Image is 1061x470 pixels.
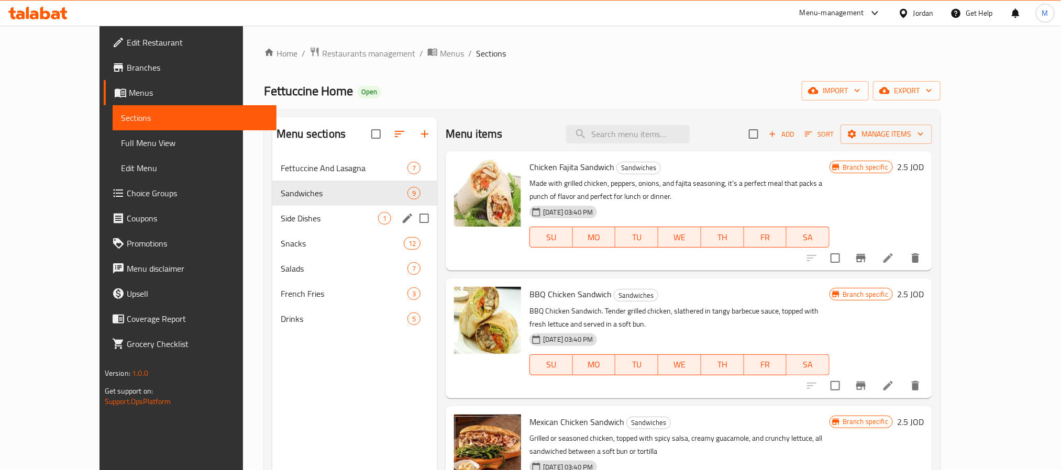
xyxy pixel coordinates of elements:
div: Sandwiches [626,417,671,429]
button: Branch-specific-item [848,373,874,398]
div: items [407,287,421,300]
button: WE [658,354,701,375]
div: Jordan [913,7,934,19]
span: MO [577,357,612,372]
span: Coupons [127,212,268,225]
span: import [810,84,860,97]
button: TU [615,354,658,375]
span: Sections [476,47,506,60]
span: TU [620,357,654,372]
span: Choice Groups [127,187,268,199]
span: 7 [408,163,420,173]
span: Grocery Checklist [127,338,268,350]
h6: 2.5 JOD [897,415,924,429]
p: Made with grilled chicken, peppers, onions, and fajita seasoning, it's a perfect meal that packs ... [529,177,830,203]
a: Promotions [104,231,277,256]
span: SU [534,230,569,245]
h2: Menu sections [277,126,346,142]
button: SA [787,354,830,375]
span: Menus [440,47,464,60]
a: Restaurants management [310,47,415,60]
button: TH [701,354,744,375]
span: Full Menu View [121,137,268,149]
span: Manage items [849,128,924,141]
a: Edit Restaurant [104,30,277,55]
span: TH [705,357,740,372]
span: 1.0.0 [132,366,148,380]
button: SU [529,227,573,248]
button: TU [615,227,658,248]
span: Sections [121,111,268,124]
span: Menus [129,86,268,99]
button: FR [744,227,787,248]
a: Edit menu item [882,252,894,264]
span: Branch specific [838,417,892,427]
img: BBQ Chicken Sandwich [454,287,521,354]
span: Branch specific [838,162,892,172]
div: items [407,187,421,199]
span: Add item [765,126,798,142]
a: Home [264,47,297,60]
span: 12 [404,239,420,249]
button: Manage items [841,125,932,144]
span: Menu disclaimer [127,262,268,275]
button: FR [744,354,787,375]
button: MO [573,227,616,248]
span: Sandwiches [281,187,407,199]
span: Select to update [824,247,846,269]
span: FR [748,230,783,245]
div: items [407,162,421,174]
button: SA [787,227,830,248]
a: Edit Menu [113,155,277,181]
span: Sort items [798,126,841,142]
nav: Menu sections [272,151,437,335]
span: Sort sections [387,121,412,147]
div: Salads [281,262,407,275]
button: MO [573,354,616,375]
li: / [419,47,423,60]
span: SA [791,357,825,372]
a: Support.OpsPlatform [105,395,171,408]
a: Sections [113,105,277,130]
span: SA [791,230,825,245]
span: SU [534,357,569,372]
div: French Fries [281,287,407,300]
div: items [407,262,421,275]
div: Drinks5 [272,306,437,331]
span: Promotions [127,237,268,250]
button: Sort [802,126,836,142]
span: TH [705,230,740,245]
span: Side Dishes [281,212,378,225]
div: Salads7 [272,256,437,281]
li: / [302,47,305,60]
p: BBQ Chicken Sandwich. Tender grilled chicken, slathered in tangy barbecue sauce, topped with fres... [529,305,830,331]
span: Select section [743,123,765,145]
button: edit [400,210,415,226]
span: Drinks [281,312,407,325]
span: Snacks [281,237,404,250]
h2: Menu items [446,126,503,142]
a: Upsell [104,281,277,306]
div: items [404,237,421,250]
span: Sandwiches [617,162,660,174]
span: 3 [408,289,420,299]
span: TU [620,230,654,245]
button: Branch-specific-item [848,245,874,271]
a: Menu disclaimer [104,256,277,281]
a: Coverage Report [104,306,277,331]
div: Snacks12 [272,231,437,256]
img: Chicken Fajita Sandwich [454,160,521,227]
div: items [378,212,391,225]
a: Grocery Checklist [104,331,277,356]
div: Sandwiches9 [272,181,437,206]
span: MO [577,230,612,245]
span: Upsell [127,287,268,300]
span: BBQ Chicken Sandwich [529,286,612,302]
span: export [881,84,932,97]
button: Add [765,126,798,142]
span: Sandwiches [614,289,658,301]
span: [DATE] 03:40 PM [539,334,597,344]
button: import [802,81,869,100]
li: / [468,47,472,60]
